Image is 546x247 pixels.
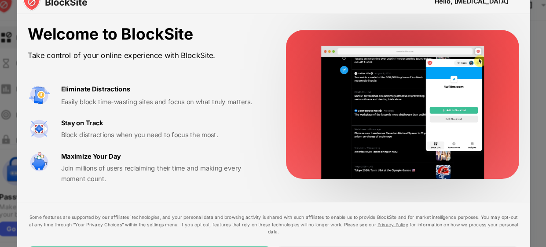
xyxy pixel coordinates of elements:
[38,155,59,176] img: value-safe-time.svg
[33,4,95,21] img: logo-blocksite.svg
[70,167,264,186] div: Join millions of users reclaiming their time and making every moment count.
[70,103,264,113] div: Easily block time-wasting sites and focus on what truly matters.
[38,123,59,144] img: value-focus.svg
[38,57,264,70] div: Take control of your online experience with BlockSite.
[38,214,508,236] div: Some features are supported by our affiliates’ technologies, and your personal data and browsing ...
[38,34,264,52] div: Welcome to BlockSite
[70,91,136,101] div: Eliminate Distractions
[70,134,264,144] div: Block distractions when you need to focus the most.
[372,222,402,228] a: Privacy Policy
[70,155,127,165] div: Maximize Your Day
[38,91,59,112] img: value-avoid-distractions.svg
[70,123,110,133] div: Stay on Track
[427,8,498,15] div: Hello, [MEDICAL_DATA]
